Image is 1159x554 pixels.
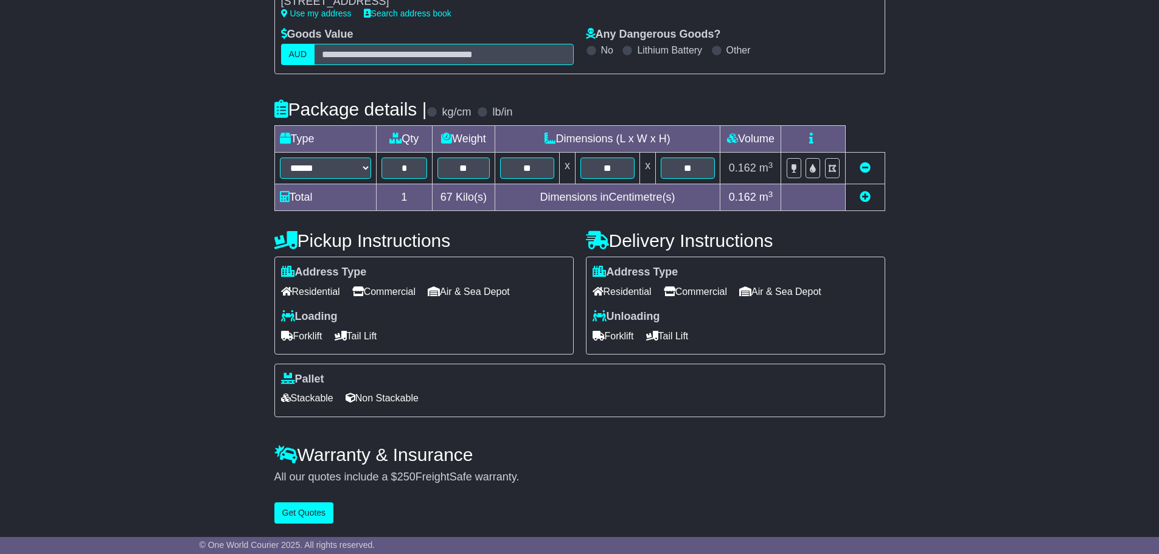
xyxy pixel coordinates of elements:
span: m [759,162,773,174]
label: AUD [281,44,315,65]
span: m [759,191,773,203]
h4: Warranty & Insurance [274,445,885,465]
label: Address Type [593,266,678,279]
span: Air & Sea Depot [739,282,821,301]
label: Any Dangerous Goods? [586,28,721,41]
label: Pallet [281,373,324,386]
h4: Pickup Instructions [274,230,574,251]
label: Unloading [593,310,660,324]
span: Commercial [664,282,727,301]
td: Dimensions (L x W x H) [495,126,720,153]
span: Residential [593,282,652,301]
td: 1 [376,184,433,211]
td: Dimensions in Centimetre(s) [495,184,720,211]
td: Kilo(s) [433,184,495,211]
td: Qty [376,126,433,153]
label: Lithium Battery [637,44,702,56]
span: Air & Sea Depot [428,282,510,301]
label: kg/cm [442,106,471,119]
div: All our quotes include a $ FreightSafe warranty. [274,471,885,484]
td: Volume [720,126,781,153]
span: Stackable [281,389,333,407]
td: Total [274,184,376,211]
label: Goods Value [281,28,353,41]
span: Tail Lift [646,327,689,345]
label: Address Type [281,266,367,279]
a: Add new item [860,191,871,203]
a: Remove this item [860,162,871,174]
label: lb/in [492,106,512,119]
sup: 3 [768,161,773,170]
h4: Delivery Instructions [586,230,885,251]
td: x [559,153,575,184]
span: Commercial [352,282,416,301]
td: Type [274,126,376,153]
span: 67 [440,191,453,203]
span: Tail Lift [335,327,377,345]
td: Weight [433,126,495,153]
span: Forklift [281,327,322,345]
span: 0.162 [729,191,756,203]
span: © One World Courier 2025. All rights reserved. [200,540,375,550]
a: Search address book [364,9,451,18]
span: Non Stackable [346,389,419,407]
td: x [640,153,656,184]
a: Use my address [281,9,352,18]
sup: 3 [768,190,773,199]
label: Loading [281,310,338,324]
span: Forklift [593,327,634,345]
span: 250 [397,471,416,483]
h4: Package details | [274,99,427,119]
label: Other [726,44,751,56]
span: Residential [281,282,340,301]
button: Get Quotes [274,502,334,524]
span: 0.162 [729,162,756,174]
label: No [601,44,613,56]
